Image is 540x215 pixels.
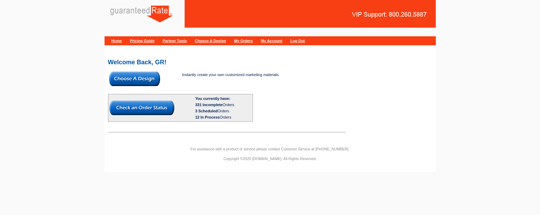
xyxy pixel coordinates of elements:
b: You currently have: [195,96,230,101]
a: Choose A Design [195,39,226,43]
p: For assistance with a product or service please contact Customer Service at [PHONE_NUMBER]. [105,146,436,152]
div: Orders Orders Orders [195,102,252,120]
a: Log Out [290,39,305,43]
a: My Account [261,39,282,43]
span: 12 In Process [195,115,220,119]
span: Instantly create your own customized marketing materials. [182,73,280,77]
span: 3 Scheduled [195,109,218,113]
h2: Welcome Back, GR! [108,59,432,65]
img: button-check-order-status.gif [109,101,174,115]
img: button-choose-design.gif [109,72,160,86]
a: Pricing Guide [130,39,155,43]
p: Copyright ©2025 [DOMAIN_NAME]. All Rights Reserved. [105,156,436,162]
a: Home [111,39,122,43]
a: Partner Tools [163,39,187,43]
a: My Orders [234,39,253,43]
span: 331 Incomplete [195,103,223,107]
